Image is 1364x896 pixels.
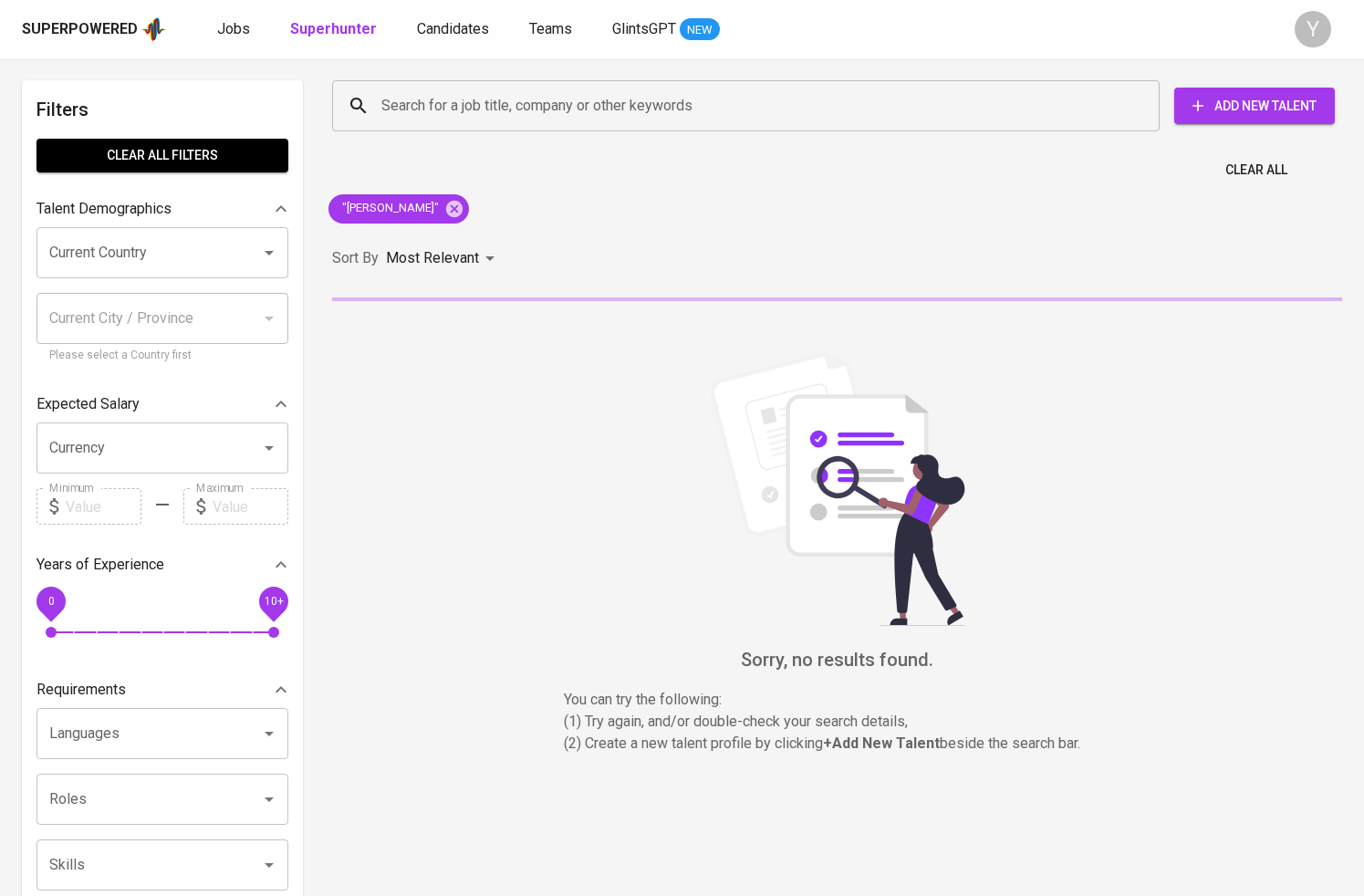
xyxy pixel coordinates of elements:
[256,721,282,746] button: Open
[36,198,172,220] p: Talent Demographics
[36,547,288,583] div: Years of Experience
[332,247,379,269] p: Sort By
[256,787,282,812] button: Open
[564,689,1111,711] p: You can try the following :
[290,20,377,37] b: Superhunter
[22,19,138,40] div: Superpowered
[328,200,450,217] span: "[PERSON_NAME]"
[701,352,974,626] img: file_searching.svg
[1295,11,1331,47] div: Y
[529,18,576,41] a: Teams
[141,16,166,43] img: app logo
[1218,153,1295,187] button: Clear All
[217,18,254,41] a: Jobs
[1225,159,1287,182] span: Clear All
[332,645,1342,674] h6: Sorry, no results found.
[1174,88,1335,124] button: Add New Talent
[417,20,489,37] span: Candidates
[36,554,164,576] p: Years of Experience
[36,95,288,124] h6: Filters
[47,595,54,608] span: 0
[36,672,288,708] div: Requirements
[213,488,288,525] input: Value
[290,18,380,41] a: Superhunter
[66,488,141,525] input: Value
[564,711,1111,733] p: (1) Try again, and/or double-check your search details,
[36,679,126,701] p: Requirements
[256,852,282,878] button: Open
[36,393,140,415] p: Expected Salary
[49,347,276,365] p: Please select a Country first
[529,20,572,37] span: Teams
[51,144,274,167] span: Clear All filters
[22,16,166,43] a: Superpoweredapp logo
[386,242,501,276] div: Most Relevant
[564,733,1111,755] p: (2) Create a new talent profile by clicking beside the search bar.
[417,18,493,41] a: Candidates
[612,18,720,41] a: GlintsGPT NEW
[217,20,250,37] span: Jobs
[823,735,940,752] b: + Add New Talent
[328,194,469,224] div: "[PERSON_NAME]"
[36,386,288,422] div: Expected Salary
[386,247,479,269] p: Most Relevant
[1189,95,1320,118] span: Add New Talent
[680,21,720,39] span: NEW
[612,20,676,37] span: GlintsGPT
[256,435,282,461] button: Open
[36,139,288,172] button: Clear All filters
[264,595,283,608] span: 10+
[36,191,288,227] div: Talent Demographics
[256,240,282,266] button: Open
